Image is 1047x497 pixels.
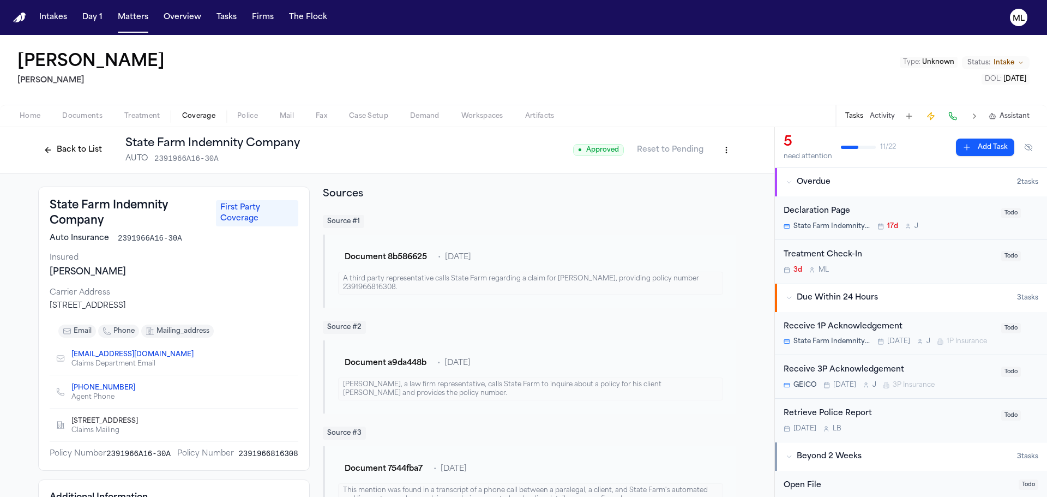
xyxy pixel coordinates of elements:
span: 3d [793,266,802,274]
div: Agent Phone [71,393,144,402]
img: Finch Logo [13,13,26,23]
span: Fax [316,112,327,121]
button: Day 1 [78,8,107,27]
span: 3P Insurance [893,381,935,390]
span: [DATE] [793,424,816,433]
span: Source # 1 [323,215,364,228]
span: Type : [903,59,920,65]
span: 17d [887,222,898,231]
button: Edit matter name [17,52,165,72]
div: Open File [784,480,1012,492]
span: Overdue [797,177,831,188]
span: Beyond 2 Weeks [797,451,862,462]
div: [PERSON_NAME], a law firm representative, calls State Farm to inquire about a policy for his clie... [338,378,723,400]
text: ML [1013,15,1025,22]
button: Firms [248,8,278,27]
button: Document a9da448b [338,354,433,373]
h2: Sources [323,187,736,202]
span: Case Setup [349,112,388,121]
span: Status: [967,58,990,67]
span: [DATE] [887,337,910,346]
span: [DATE] [444,358,471,369]
button: Tasks [212,8,241,27]
span: Todo [1001,251,1021,261]
div: Claims Mailing [71,426,147,435]
span: Auto Insurance [50,233,109,244]
div: Insured [50,253,298,264]
span: M L [819,266,829,274]
span: J [926,337,930,346]
span: L B [833,424,841,433]
button: Hide completed tasks (⌘⇧H) [1019,139,1038,156]
span: DOL : [985,76,1002,82]
span: [DATE] [1003,76,1026,82]
div: A third party representative calls State Farm regarding a claim for [PERSON_NAME], providing poli... [338,272,723,295]
span: • [434,464,436,475]
span: Documents [62,112,103,121]
div: Retrieve Police Report [784,408,995,420]
span: Todo [1019,480,1038,490]
span: 2391966A16-30A [118,233,182,244]
span: Demand [410,112,440,121]
button: Edit DOL: 2025-07-29 [982,74,1030,85]
span: First Party Coverage [216,200,298,226]
div: Receive 1P Acknowledgement [784,321,995,333]
button: Overdue2tasks [775,168,1047,196]
span: [STREET_ADDRESS] [71,417,138,426]
button: Beyond 2 Weeks3tasks [775,442,1047,471]
button: Activity [870,112,895,121]
span: Source # 2 [323,321,366,334]
span: Source # 3 [323,427,366,440]
span: 2391966A16-30A [106,448,171,459]
span: Todo [1001,323,1021,333]
div: [STREET_ADDRESS] [50,301,298,312]
span: Todo [1001,410,1021,421]
span: Unknown [922,59,954,65]
button: Change status from Intake [962,56,1030,69]
div: Declaration Page [784,205,995,218]
span: 2391966816308 [238,448,298,459]
button: Intakes [35,8,71,27]
a: Overview [159,8,206,27]
div: [PERSON_NAME] [50,266,298,279]
span: 1P Insurance [947,337,987,346]
span: Treatment [124,112,160,121]
a: [EMAIL_ADDRESS][DOMAIN_NAME] [71,350,194,359]
h1: State Farm Indemnity Company [125,136,300,151]
button: Tasks [845,112,863,121]
span: 3 task s [1017,452,1038,461]
span: Todo [1001,367,1021,377]
div: Open task: Receive 1P Acknowledgement [775,312,1047,356]
span: [DATE] [441,464,467,475]
div: Claims Department Email [71,360,202,368]
span: J [872,381,876,390]
a: [PHONE_NUMBER] [71,384,135,392]
span: email [74,327,92,336]
button: Document 7544fba7 [338,459,429,479]
span: • [438,252,441,263]
button: Reset to Pending [630,141,710,159]
button: Matters [113,8,153,27]
span: Coverage [182,112,215,121]
span: J [914,222,918,231]
button: Add Task [901,109,917,124]
span: GEICO [793,381,817,390]
span: 11 / 22 [880,143,896,152]
span: 2391966A16-30A [154,153,219,164]
span: 3 task s [1017,294,1038,302]
h3: State Farm Indemnity Company [50,198,209,229]
span: Artifacts [525,112,555,121]
span: Assistant [1000,112,1030,121]
span: AUTO [125,153,148,164]
button: Assistant [989,112,1030,121]
span: ● [578,146,582,154]
button: Create Immediate Task [923,109,938,124]
button: The Flock [285,8,332,27]
div: Receive 3P Acknowledgement [784,364,995,376]
span: 2 task s [1017,178,1038,187]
